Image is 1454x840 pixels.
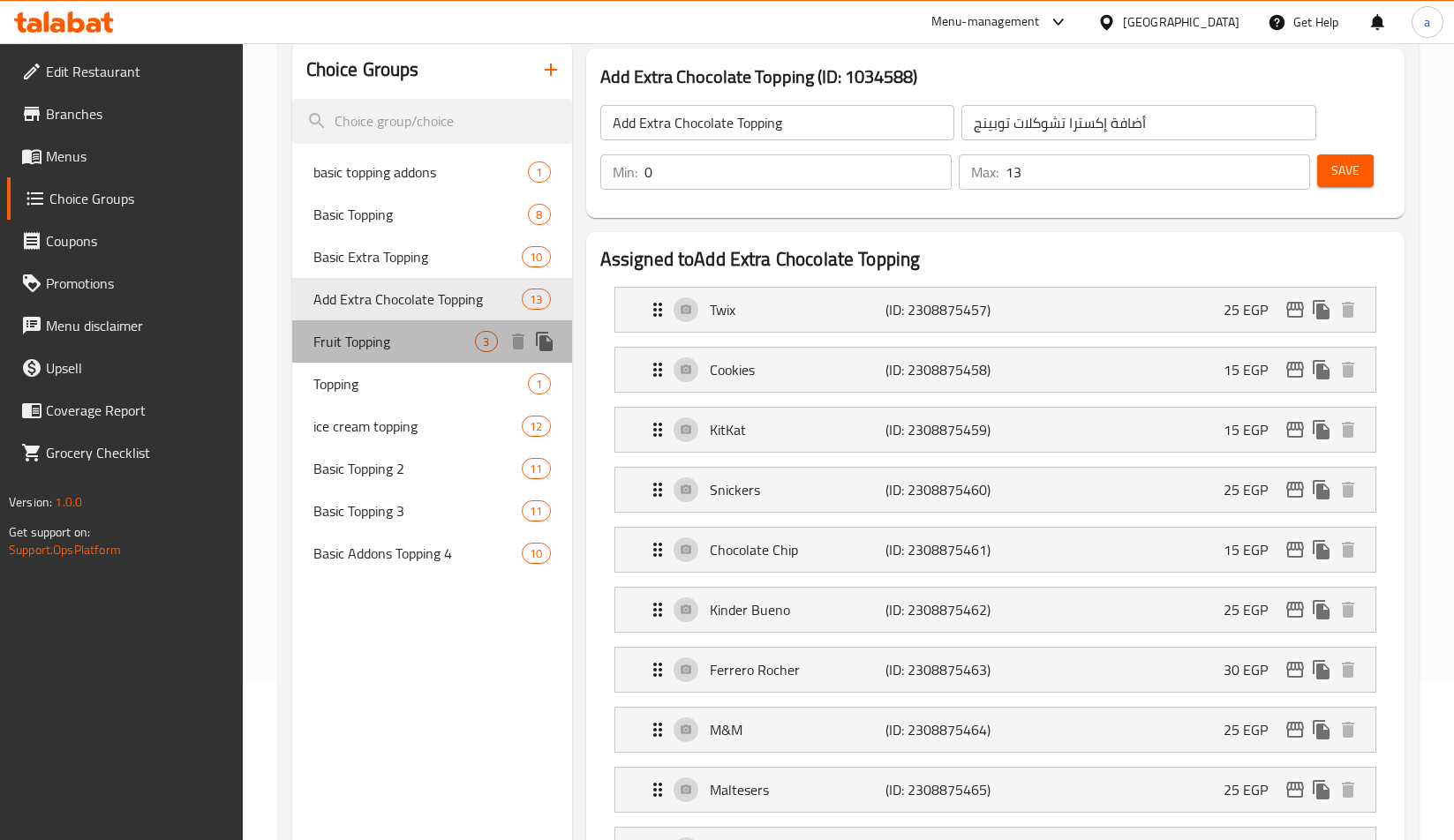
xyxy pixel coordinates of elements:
p: Kinder Bueno [710,599,885,620]
span: Basic Extra Topping [313,246,523,267]
span: Basic Topping 3 [313,500,523,521]
h3: Add Extra Chocolate Topping (ID: 1034588) [600,63,1390,91]
div: ice cream topping12 [292,405,572,447]
a: Support.OpsPlatform [9,538,121,561]
p: 15 EGP [1224,539,1282,560]
p: 15 EGP [1224,359,1282,380]
li: Expand [600,460,1390,520]
span: Topping [313,373,529,394]
button: edit [1282,296,1308,323]
button: delete [1335,476,1361,503]
p: (ID: 2308875458) [885,359,1003,380]
button: edit [1282,356,1308,383]
div: Expand [615,348,1375,392]
a: Edit Restaurant [7,50,243,93]
button: Save [1317,154,1374,187]
span: Promotions [46,273,229,294]
button: duplicate [1308,356,1335,383]
button: edit [1282,476,1308,503]
div: [GEOGRAPHIC_DATA] [1123,12,1239,32]
p: (ID: 2308875461) [885,539,1003,560]
span: Choice Groups [49,188,229,209]
button: duplicate [1308,296,1335,323]
span: Coupons [46,230,229,251]
li: Expand [600,700,1390,760]
p: Ferrero Rocher [710,659,885,680]
a: Menu disclaimer [7,304,243,347]
div: Expand [615,528,1375,572]
p: Chocolate Chip [710,539,885,560]
div: Menu-management [931,11,1040,33]
div: Choices [522,500,550,521]
p: Cookies [710,359,885,380]
p: (ID: 2308875459) [885,419,1003,440]
button: delete [1335,356,1361,383]
div: Expand [615,648,1375,692]
p: Max: [971,161,998,183]
p: 25 EGP [1224,299,1282,320]
p: Twix [710,299,885,320]
button: delete [1335,416,1361,443]
span: 11 [523,503,549,520]
button: delete [1335,296,1361,323]
span: Edit Restaurant [46,61,229,82]
div: Basic Extra Topping10 [292,236,572,278]
li: Expand [600,580,1390,640]
button: edit [1282,536,1308,563]
button: edit [1282,776,1308,803]
p: 30 EGP [1224,659,1282,680]
p: (ID: 2308875464) [885,719,1003,740]
li: Expand [600,340,1390,400]
span: Coverage Report [46,400,229,421]
button: delete [1335,776,1361,803]
div: Fruit Topping3deleteduplicate [292,320,572,363]
h2: Choice Groups [306,56,419,83]
span: Branches [46,103,229,124]
div: Topping1 [292,363,572,405]
span: 10 [523,545,549,562]
button: edit [1282,716,1308,743]
button: delete [505,328,531,355]
span: 1 [529,376,549,393]
button: delete [1335,536,1361,563]
button: edit [1282,596,1308,623]
span: 1.0.0 [55,491,82,514]
a: Menus [7,135,243,177]
div: Choices [528,161,550,183]
span: 8 [529,206,549,223]
button: duplicate [1308,716,1335,743]
a: Coverage Report [7,389,243,431]
button: duplicate [531,328,558,355]
button: edit [1282,656,1308,683]
p: KitKat [710,419,885,440]
p: 25 EGP [1224,719,1282,740]
div: Choices [522,543,550,564]
button: edit [1282,416,1308,443]
span: 13 [523,291,549,308]
div: Expand [615,588,1375,632]
a: Coupons [7,220,243,262]
button: duplicate [1308,656,1335,683]
span: 3 [476,334,496,350]
span: Add Extra Chocolate Topping [313,289,523,310]
a: Grocery Checklist [7,431,243,474]
a: Branches [7,93,243,135]
p: (ID: 2308875463) [885,659,1003,680]
button: delete [1335,716,1361,743]
p: 25 EGP [1224,599,1282,620]
span: Grocery Checklist [46,442,229,463]
div: Expand [615,468,1375,512]
span: 11 [523,461,549,477]
span: Version: [9,491,52,514]
button: duplicate [1308,536,1335,563]
div: Choices [522,458,550,479]
p: Snickers [710,479,885,500]
li: Expand [600,280,1390,340]
p: (ID: 2308875462) [885,599,1003,620]
button: duplicate [1308,776,1335,803]
button: delete [1335,596,1361,623]
div: Basic Topping 211 [292,447,572,490]
button: duplicate [1308,476,1335,503]
span: Get support on: [9,521,90,544]
li: Expand [600,520,1390,580]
